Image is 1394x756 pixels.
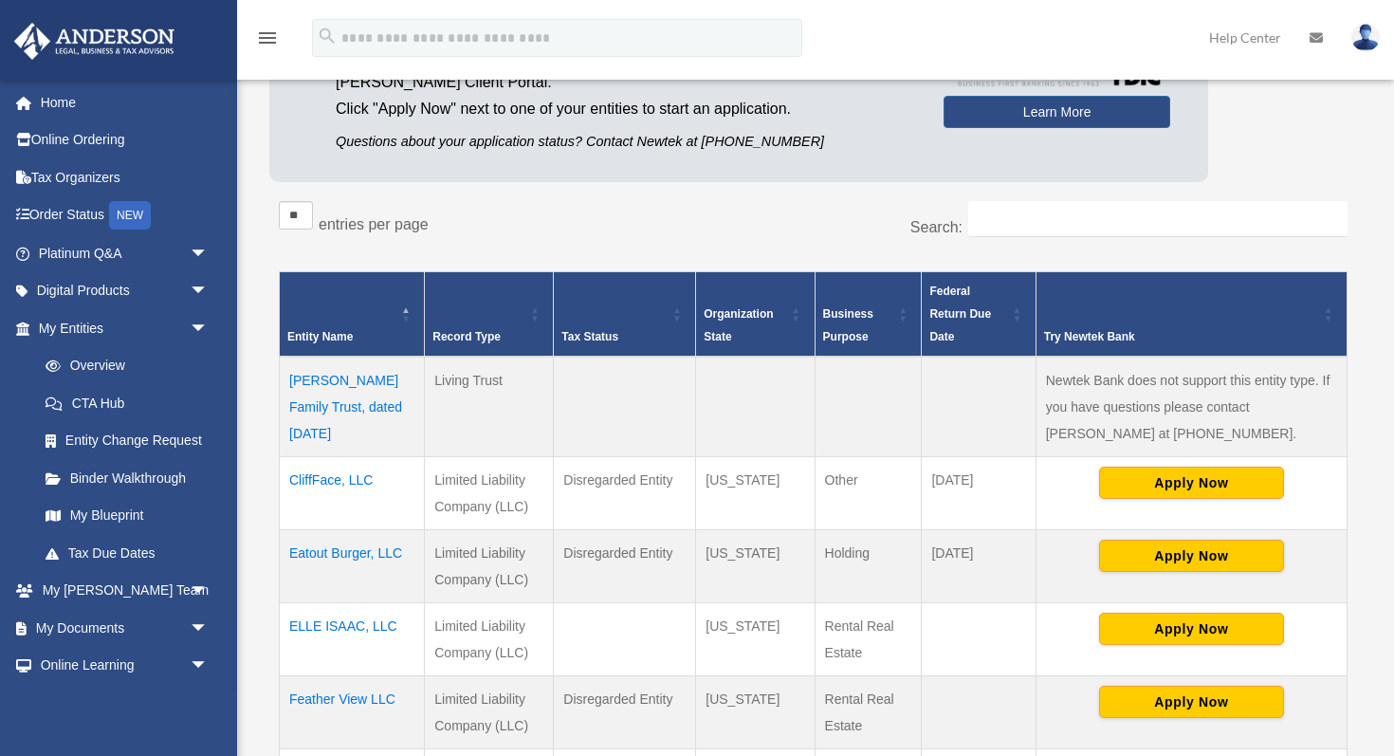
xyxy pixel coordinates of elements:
td: [US_STATE] [696,456,815,529]
a: Binder Walkthrough [27,459,228,497]
td: Limited Liability Company (LLC) [425,675,554,748]
a: My Documentsarrow_drop_down [13,609,237,647]
label: entries per page [319,216,429,232]
td: Limited Liability Company (LLC) [425,529,554,602]
img: Anderson Advisors Platinum Portal [9,23,180,60]
td: CliffFace, LLC [280,456,425,529]
a: Home [13,83,237,121]
p: Questions about your application status? Contact Newtek at [PHONE_NUMBER] [336,130,915,154]
a: Order StatusNEW [13,196,237,235]
div: NEW [109,201,151,230]
td: [US_STATE] [696,529,815,602]
a: Billingarrow_drop_down [13,684,237,722]
img: User Pic [1351,24,1380,51]
a: Digital Productsarrow_drop_down [13,272,237,310]
span: arrow_drop_down [190,309,228,348]
td: Other [815,456,922,529]
button: Apply Now [1099,540,1284,572]
td: [DATE] [922,529,1036,602]
td: [PERSON_NAME] Family Trust, dated [DATE] [280,357,425,457]
a: My Blueprint [27,497,228,535]
td: Limited Liability Company (LLC) [425,602,554,675]
a: Entity Change Request [27,422,228,460]
td: [US_STATE] [696,675,815,748]
a: My Entitiesarrow_drop_down [13,309,228,347]
a: Platinum Q&Aarrow_drop_down [13,234,237,272]
th: Federal Return Due Date: Activate to sort [922,271,1036,357]
span: Entity Name [287,330,353,343]
a: Tax Organizers [13,158,237,196]
a: My [PERSON_NAME] Teamarrow_drop_down [13,572,237,610]
span: arrow_drop_down [190,234,228,273]
th: Record Type: Activate to sort [425,271,554,357]
span: arrow_drop_down [190,572,228,611]
th: Tax Status: Activate to sort [554,271,696,357]
button: Apply Now [1099,613,1284,645]
td: [US_STATE] [696,602,815,675]
i: menu [256,27,279,49]
a: Overview [27,347,218,385]
i: search [317,26,338,46]
td: Disregarded Entity [554,675,696,748]
a: CTA Hub [27,384,228,422]
span: Business Purpose [823,307,873,343]
td: Rental Real Estate [815,675,922,748]
span: arrow_drop_down [190,272,228,311]
a: Tax Due Dates [27,534,228,572]
span: arrow_drop_down [190,684,228,723]
th: Organization State: Activate to sort [696,271,815,357]
a: menu [256,33,279,49]
td: Disregarded Entity [554,529,696,602]
span: Federal Return Due Date [929,285,991,343]
span: Tax Status [561,330,618,343]
label: Search: [910,219,963,235]
button: Apply Now [1099,467,1284,499]
th: Entity Name: Activate to invert sorting [280,271,425,357]
button: Apply Now [1099,686,1284,718]
td: Rental Real Estate [815,602,922,675]
td: Eatout Burger, LLC [280,529,425,602]
div: Try Newtek Bank [1044,325,1318,348]
a: Online Ordering [13,121,237,159]
span: Organization State [704,307,773,343]
td: Limited Liability Company (LLC) [425,456,554,529]
th: Try Newtek Bank : Activate to sort [1036,271,1347,357]
a: Online Learningarrow_drop_down [13,647,237,685]
p: Click "Apply Now" next to one of your entities to start an application. [336,96,915,122]
td: Living Trust [425,357,554,457]
span: Record Type [432,330,501,343]
td: ELLE ISAAC, LLC [280,602,425,675]
span: arrow_drop_down [190,609,228,648]
td: Holding [815,529,922,602]
a: Learn More [944,96,1170,128]
span: arrow_drop_down [190,647,228,686]
td: Feather View LLC [280,675,425,748]
td: Disregarded Entity [554,456,696,529]
td: Newtek Bank does not support this entity type. If you have questions please contact [PERSON_NAME]... [1036,357,1347,457]
td: [DATE] [922,456,1036,529]
th: Business Purpose: Activate to sort [815,271,922,357]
